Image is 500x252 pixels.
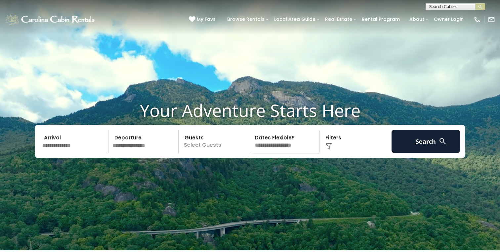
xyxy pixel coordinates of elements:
button: Search [392,130,460,153]
span: My Favs [197,16,216,23]
img: mail-regular-white.png [488,16,495,23]
img: search-regular-white.png [438,137,447,145]
a: About [406,14,428,25]
a: Real Estate [322,14,355,25]
h1: Your Adventure Starts Here [5,100,495,121]
a: Browse Rentals [224,14,268,25]
img: phone-regular-white.png [474,16,481,23]
a: Owner Login [431,14,467,25]
a: Rental Program [358,14,403,25]
img: filter--v1.png [325,143,332,150]
a: My Favs [189,16,217,23]
p: Select Guests [181,130,249,153]
a: Local Area Guide [271,14,319,25]
img: White-1-1-2.png [5,13,97,26]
